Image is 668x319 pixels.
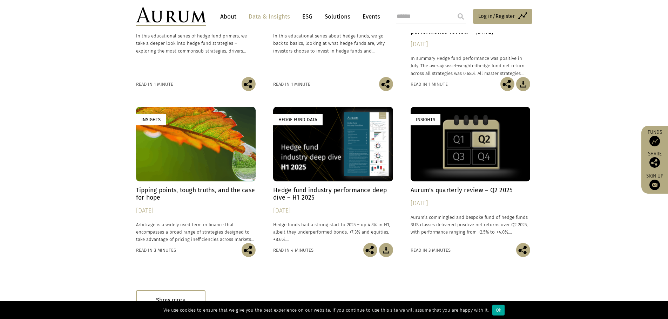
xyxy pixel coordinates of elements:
[299,10,316,23] a: ESG
[411,187,531,194] h4: Aurum’s quarterly review – Q2 2025
[242,77,256,91] img: Share this post
[492,305,505,315] div: Ok
[411,81,448,88] div: Read in 1 minute
[136,107,256,243] a: Insights Tipping points, tough truths, and the case for hope [DATE] Arbitrage is a widely used te...
[446,63,477,68] span: asset-weighted
[136,290,205,310] div: Show more
[645,129,664,146] a: Funds
[649,136,660,146] img: Access Funds
[411,247,451,254] div: Read in 3 minutes
[454,9,468,23] input: Submit
[379,77,393,91] img: Share this post
[411,107,531,243] a: Insights Aurum’s quarterly review – Q2 2025 [DATE] Aurum’s commingled and bespoke fund of hedge f...
[245,10,293,23] a: Data & Insights
[645,173,664,190] a: Sign up
[379,243,393,257] img: Download Article
[273,221,393,243] p: Hedge funds had a strong start to 2025 – up 4.5% in H1, albeit they underperformed bonds, +7.3% a...
[411,214,531,236] p: Aurum’s commingled and bespoke fund of hedge funds $US classes delivered positive net returns ove...
[478,12,515,20] span: Log in/Register
[411,199,531,208] div: [DATE]
[411,114,440,125] div: Insights
[273,107,393,243] a: Hedge Fund Data Hedge fund industry performance deep dive – H1 2025 [DATE] Hedge funds had a stro...
[516,243,530,257] img: Share this post
[516,77,530,91] img: Download Article
[500,77,514,91] img: Share this post
[321,10,354,23] a: Solutions
[196,48,226,54] span: sub-strategies
[411,55,531,77] p: In summary Hedge fund performance was positive in July. The average hedge fund net return across ...
[273,206,393,216] div: [DATE]
[473,9,532,24] a: Log in/Register
[136,32,256,54] p: In this educational series of hedge fund primers, we take a deeper look into hedge fund strategie...
[217,10,240,23] a: About
[649,180,660,190] img: Sign up to our newsletter
[273,32,393,54] p: In this educational series about hedge funds, we go back to basics, looking at what hedge funds a...
[136,221,256,243] p: Arbitrage is a widely used term in finance that encompasses a broad range of strategies designed ...
[273,247,313,254] div: Read in 4 minutes
[136,187,256,201] h4: Tipping points, tough truths, and the case for hope
[359,10,380,23] a: Events
[136,206,256,216] div: [DATE]
[136,7,206,26] img: Aurum
[136,247,176,254] div: Read in 3 minutes
[242,243,256,257] img: Share this post
[273,81,310,88] div: Read in 1 minute
[411,40,531,49] div: [DATE]
[136,114,166,125] div: Insights
[649,157,660,168] img: Share this post
[645,152,664,168] div: Share
[273,187,393,201] h4: Hedge fund industry performance deep dive – H1 2025
[136,81,173,88] div: Read in 1 minute
[363,243,377,257] img: Share this post
[273,114,323,125] div: Hedge Fund Data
